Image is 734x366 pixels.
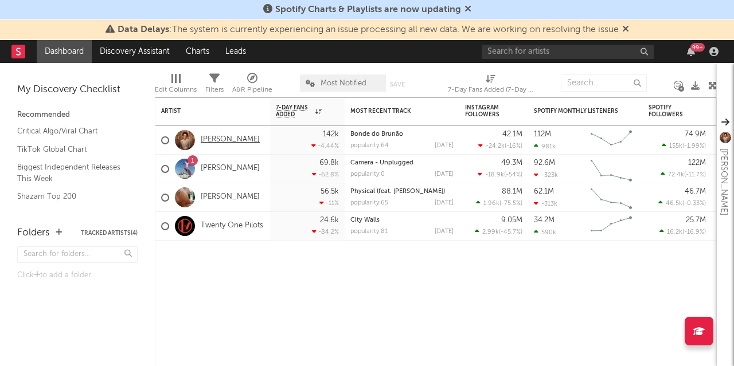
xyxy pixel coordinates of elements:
[350,160,454,166] div: Camera - Unplugged
[534,159,555,167] div: 92.6M
[476,199,522,207] div: ( )
[319,159,339,167] div: 69.8k
[320,217,339,224] div: 24.6k
[686,172,704,178] span: -11.7 %
[501,200,521,207] span: -75.5 %
[667,229,682,235] span: 16.2k
[684,143,704,149] span: -1.99 %
[435,200,454,206] div: [DATE]
[435,171,454,178] div: [DATE]
[17,83,138,97] div: My Discovery Checklist
[686,217,706,224] div: 25.7M
[534,131,551,138] div: 112M
[585,183,637,212] svg: Chart title
[118,25,619,34] span: : The system is currently experiencing an issue processing all new data. We are working on resolv...
[350,188,454,195] div: Physical (feat. Troye Sivan)
[350,229,388,235] div: popularity: 81
[448,69,534,102] div: 7-Day Fans Added (7-Day Fans Added)
[585,212,637,241] svg: Chart title
[350,160,413,166] a: Camera - Unplugged
[501,217,522,224] div: 9.05M
[501,159,522,167] div: 49.3M
[690,43,705,52] div: 99 +
[658,199,706,207] div: ( )
[17,190,126,203] a: Shazam Top 200
[323,131,339,138] div: 142k
[687,47,695,56] button: 99+
[486,143,505,149] span: -24.2k
[662,142,706,149] div: ( )
[485,172,504,178] span: -18.9k
[688,159,706,167] div: 122M
[350,200,388,206] div: popularity: 65
[205,83,224,97] div: Filters
[201,192,260,202] a: [PERSON_NAME]
[17,143,126,156] a: TikTok Global Chart
[321,80,366,87] span: Most Notified
[506,143,521,149] span: -16 %
[118,25,169,34] span: Data Delays
[685,131,706,138] div: 74.9M
[17,269,138,282] div: Click to add a folder.
[319,199,339,207] div: -11 %
[350,131,403,137] a: Bonde do Brunão
[478,171,522,178] div: ( )
[483,200,499,207] span: 1.96k
[201,221,263,231] a: Twenty One Pilots
[350,217,380,223] a: City Walls
[81,230,138,236] button: Tracked Artists(4)
[561,74,647,92] input: Search...
[321,188,339,195] div: 56.5k
[534,171,558,179] div: -323k
[435,143,454,149] div: [DATE]
[534,229,556,236] div: 590k
[232,69,272,102] div: A&R Pipeline
[482,45,654,59] input: Search for artists
[350,188,445,195] a: Physical (feat. [PERSON_NAME])
[350,131,454,137] div: Bonde do Brunão
[685,188,706,195] div: 46.7M
[178,40,217,63] a: Charts
[232,83,272,97] div: A&R Pipeline
[17,108,138,122] div: Recommended
[155,69,197,102] div: Edit Columns
[659,228,706,235] div: ( )
[465,104,505,118] div: Instagram Followers
[717,148,731,215] div: [PERSON_NAME]
[201,135,260,145] a: [PERSON_NAME]
[17,226,50,240] div: Folders
[276,104,313,118] span: 7-Day Fans Added
[17,161,126,184] a: Biggest Independent Releases This Week
[534,108,620,115] div: Spotify Monthly Listeners
[464,5,471,14] span: Dismiss
[478,142,522,149] div: ( )
[205,69,224,102] div: Filters
[350,171,385,178] div: popularity: 0
[502,188,522,195] div: 88.1M
[350,217,454,223] div: City Walls
[17,246,138,263] input: Search for folders...
[475,228,522,235] div: ( )
[534,188,554,195] div: 62.1M
[661,171,706,178] div: ( )
[201,164,260,174] a: [PERSON_NAME]
[684,200,704,207] span: -0.33 %
[92,40,178,63] a: Discovery Assistant
[534,217,555,224] div: 34.2M
[312,171,339,178] div: -62.8 %
[350,143,389,149] div: popularity: 64
[669,143,682,149] span: 155k
[585,126,637,155] svg: Chart title
[37,40,92,63] a: Dashboard
[350,108,436,115] div: Most Recent Track
[585,155,637,183] svg: Chart title
[506,172,521,178] span: -54 %
[435,229,454,235] div: [DATE]
[275,5,461,14] span: Spotify Charts & Playlists are now updating
[17,125,126,137] a: Critical Algo/Viral Chart
[448,83,534,97] div: 7-Day Fans Added (7-Day Fans Added)
[534,200,557,207] div: -313k
[312,228,339,235] div: -84.2 %
[502,131,522,138] div: 42.1M
[666,200,682,207] span: 46.5k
